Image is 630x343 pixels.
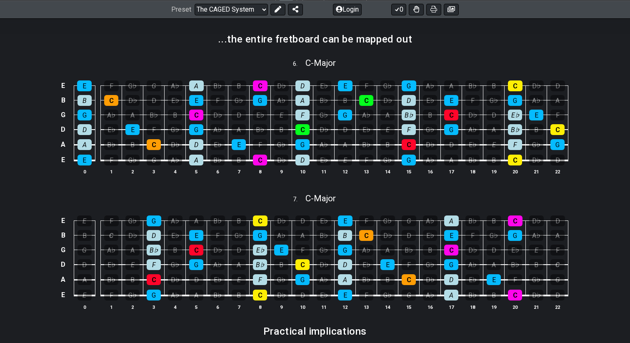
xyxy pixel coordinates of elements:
div: G [295,274,310,285]
div: C [402,139,416,150]
div: F [104,155,118,165]
div: D [487,245,501,255]
div: B♭ [317,230,331,241]
div: E [232,274,246,285]
div: B♭ [253,124,267,135]
th: 19 [483,167,505,176]
div: D♭ [125,95,140,106]
span: C - Major [305,58,336,68]
div: G [295,139,310,150]
div: A♭ [359,110,373,120]
div: E♭ [104,124,118,135]
div: D [147,230,161,241]
div: E♭ [508,245,522,255]
div: B [487,155,501,165]
button: Login [333,3,362,15]
div: G [77,110,92,120]
div: D♭ [423,274,437,285]
div: A [380,110,395,120]
div: B [529,259,543,270]
div: D♭ [529,155,543,165]
div: D♭ [423,139,437,150]
div: C [104,95,118,106]
div: B♭ [508,124,522,135]
div: E [77,80,92,91]
div: A♭ [274,95,288,106]
th: 4 [165,167,186,176]
div: E [338,215,352,226]
div: D♭ [529,80,544,91]
div: D♭ [274,80,289,91]
div: D [402,230,416,241]
div: C [295,259,310,270]
div: B♭ [210,155,225,165]
th: 8 [250,167,271,176]
div: G♭ [168,124,182,135]
div: B [338,230,352,241]
span: C - Major [305,193,336,203]
div: E [380,124,395,135]
div: C [508,80,522,91]
div: F [210,230,225,241]
div: D [338,259,352,270]
div: A [550,95,565,106]
div: A♭ [317,139,331,150]
div: A♭ [210,124,225,135]
div: E♭ [104,259,118,270]
div: A [295,95,310,106]
span: Preset [171,5,191,13]
div: E♭ [210,274,225,285]
div: C [444,110,458,120]
div: A [444,155,458,165]
div: E [77,155,92,165]
div: A [444,215,459,226]
div: A [444,80,459,91]
div: G♭ [380,80,395,91]
div: E♭ [359,259,373,270]
div: B [380,274,395,285]
div: D♭ [210,245,225,255]
div: B [487,80,501,91]
td: E [58,214,68,228]
div: B♭ [402,245,416,255]
div: E♭ [465,139,480,150]
div: E [487,274,501,285]
div: C [189,245,203,255]
div: A♭ [423,215,437,226]
div: C [359,230,373,241]
div: B♭ [104,274,118,285]
div: F [402,259,416,270]
div: G♭ [487,95,501,106]
div: B♭ [359,274,373,285]
div: A [380,245,395,255]
div: G♭ [232,230,246,241]
div: G [338,245,352,255]
div: G♭ [125,215,140,226]
div: A [338,274,352,285]
div: A♭ [529,95,543,106]
th: 12 [335,167,356,176]
div: B [338,95,352,106]
div: E [338,80,352,91]
div: E♭ [317,215,331,226]
div: A♭ [423,155,437,165]
th: 10 [292,167,313,176]
th: 16 [420,167,441,176]
div: A [125,110,140,120]
div: G [189,259,203,270]
div: A♭ [359,245,373,255]
div: F [253,139,267,150]
div: A♭ [104,245,118,255]
div: B♭ [508,259,522,270]
div: E♭ [465,274,480,285]
div: B [487,215,501,226]
div: E♭ [210,139,225,150]
div: C [359,95,373,106]
div: A♭ [210,259,225,270]
td: B [58,228,68,243]
th: 5 [186,167,207,176]
th: 14 [377,167,398,176]
th: 6 [207,167,228,176]
div: G♭ [529,139,543,150]
th: 0 [74,167,95,176]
